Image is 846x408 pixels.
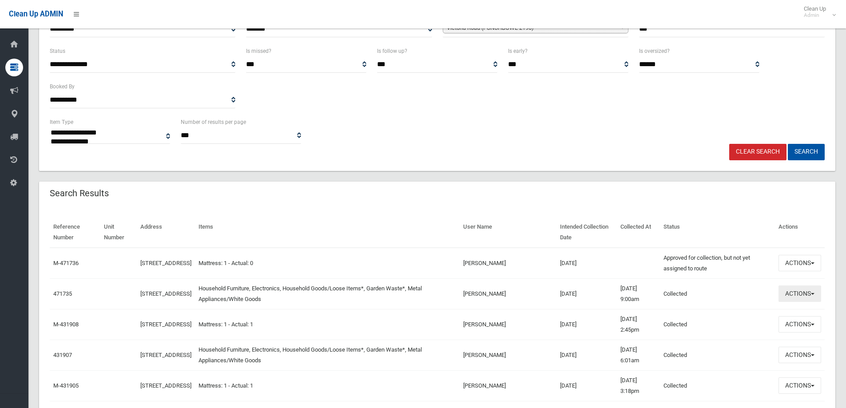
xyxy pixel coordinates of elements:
a: 431907 [53,352,72,358]
button: Actions [778,347,821,363]
label: Status [50,46,65,56]
a: [STREET_ADDRESS] [140,321,191,328]
td: [DATE] [556,370,617,401]
td: [PERSON_NAME] [460,370,556,401]
a: [STREET_ADDRESS] [140,352,191,358]
span: Clean Up [799,5,835,19]
button: Actions [778,285,821,302]
td: [PERSON_NAME] [460,340,556,370]
a: 471735 [53,290,72,297]
td: Collected [660,278,775,309]
label: Is follow up? [377,46,407,56]
th: User Name [460,217,556,248]
a: [STREET_ADDRESS] [140,290,191,297]
th: Status [660,217,775,248]
td: Household Furniture, Electronics, Household Goods/Loose Items*, Garden Waste*, Metal Appliances/W... [195,278,460,309]
td: [DATE] 9:00am [617,278,660,309]
td: [DATE] [556,340,617,370]
td: [DATE] [556,248,617,279]
td: [PERSON_NAME] [460,278,556,309]
label: Is early? [508,46,528,56]
th: Unit Number [100,217,137,248]
a: M-471736 [53,260,79,266]
td: [PERSON_NAME] [460,248,556,279]
td: Approved for collection, but not yet assigned to route [660,248,775,279]
td: [DATE] [556,278,617,309]
th: Actions [775,217,825,248]
a: [STREET_ADDRESS] [140,260,191,266]
label: Item Type [50,117,73,127]
header: Search Results [39,185,119,202]
small: Admin [804,12,826,19]
a: M-431908 [53,321,79,328]
td: [DATE] 2:45pm [617,309,660,340]
th: Intended Collection Date [556,217,617,248]
td: [DATE] [556,309,617,340]
label: Is missed? [246,46,271,56]
label: Number of results per page [181,117,246,127]
td: Collected [660,340,775,370]
td: Mattress: 1 - Actual: 1 [195,309,460,340]
th: Items [195,217,460,248]
td: [PERSON_NAME] [460,309,556,340]
label: Is oversized? [639,46,670,56]
td: Household Furniture, Electronics, Household Goods/Loose Items*, Garden Waste*, Metal Appliances/W... [195,340,460,370]
a: M-431905 [53,382,79,389]
td: Mattress: 1 - Actual: 1 [195,370,460,401]
td: Collected [660,309,775,340]
button: Actions [778,255,821,271]
button: Search [788,144,825,160]
td: [DATE] 6:01am [617,340,660,370]
td: Mattress: 1 - Actual: 0 [195,248,460,279]
th: Reference Number [50,217,100,248]
button: Actions [778,377,821,394]
a: Clear Search [729,144,786,160]
a: [STREET_ADDRESS] [140,382,191,389]
button: Actions [778,316,821,333]
th: Collected At [617,217,660,248]
th: Address [137,217,195,248]
td: [DATE] 3:18pm [617,370,660,401]
label: Booked By [50,82,75,91]
span: Clean Up ADMIN [9,10,63,18]
td: Collected [660,370,775,401]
